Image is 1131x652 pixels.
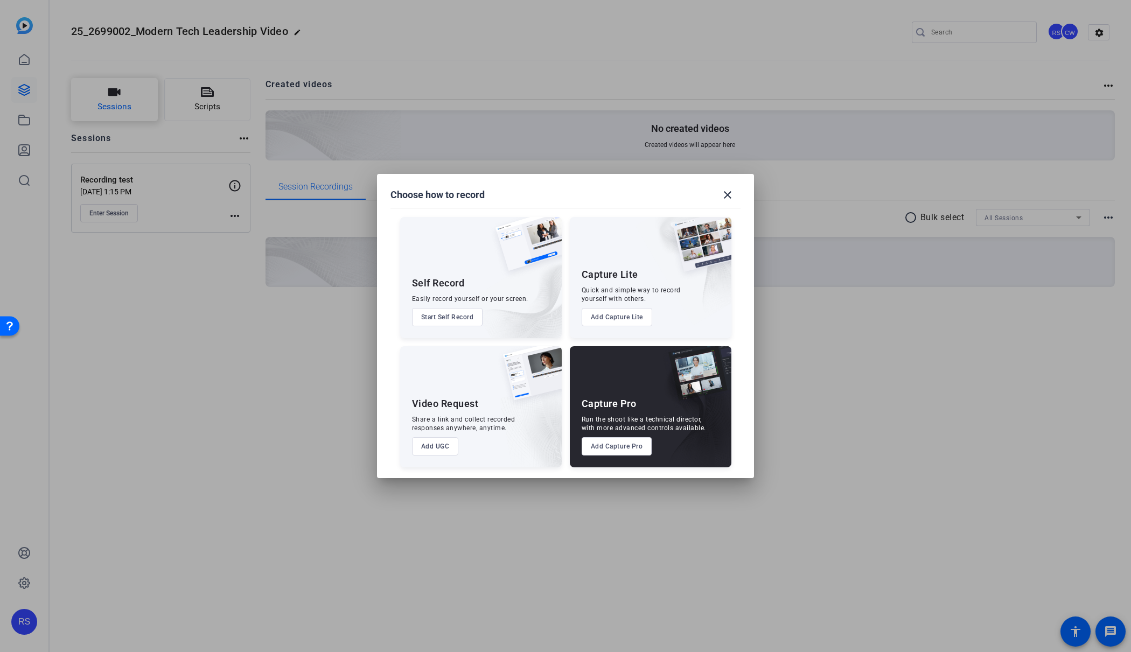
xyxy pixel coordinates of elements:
button: Add Capture Lite [582,308,652,326]
img: embarkstudio-capture-pro.png [652,360,731,467]
div: Easily record yourself or your screen. [412,295,528,303]
div: Quick and simple way to record yourself with others. [582,286,681,303]
img: embarkstudio-self-record.png [468,240,562,338]
button: Add UGC [412,437,459,455]
img: capture-pro.png [660,346,731,412]
div: Self Record [412,277,465,290]
img: embarkstudio-capture-lite.png [635,217,731,325]
div: Capture Pro [582,397,637,410]
div: Video Request [412,397,479,410]
div: Share a link and collect recorded responses anywhere, anytime. [412,415,515,432]
button: Add Capture Pro [582,437,652,455]
div: Capture Lite [582,268,638,281]
mat-icon: close [721,188,734,201]
div: Run the shoot like a technical director, with more advanced controls available. [582,415,706,432]
img: embarkstudio-ugc-content.png [499,380,562,467]
img: self-record.png [487,217,562,282]
img: ugc-content.png [495,346,562,411]
img: capture-lite.png [665,217,731,283]
h1: Choose how to record [390,188,485,201]
button: Start Self Record [412,308,483,326]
